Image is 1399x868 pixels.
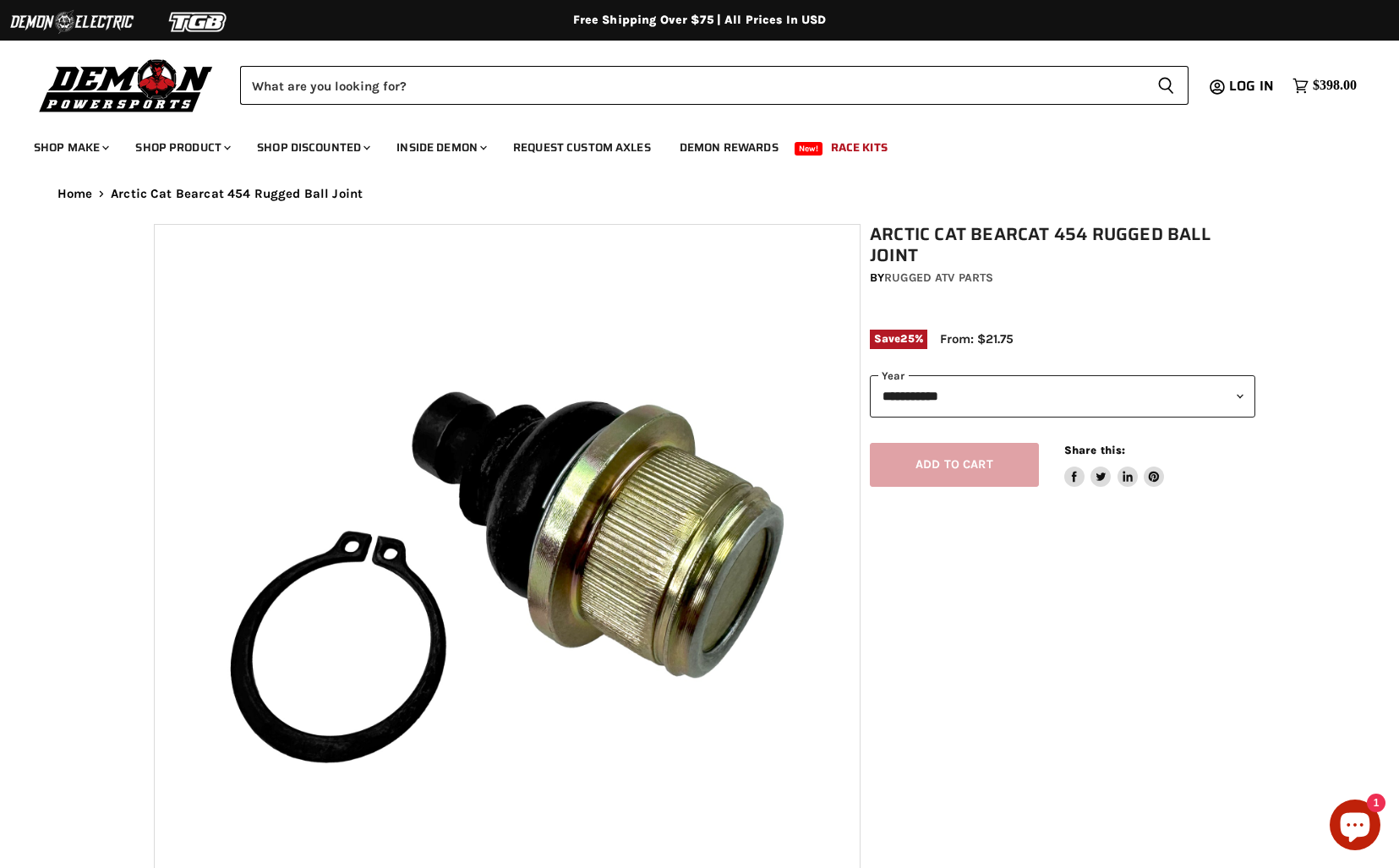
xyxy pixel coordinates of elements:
[384,130,497,165] a: Inside Demon
[34,55,219,115] img: Demon Powersports
[884,270,993,285] a: Rugged ATV Parts
[8,6,135,38] img: Demon Electric Logo 2
[1313,78,1357,94] span: $398.00
[940,331,1014,347] span: From: $21.75
[870,330,927,348] span: Save %
[135,6,262,38] img: TGB Logo 2
[24,13,1376,28] div: Free Shipping Over $75 | All Prices In USD
[21,130,119,165] a: Shop Make
[500,130,664,165] a: Request Custom Axles
[818,130,900,165] a: Race Kits
[21,123,1353,165] ul: Main menu
[870,375,1255,417] select: year
[240,66,1144,105] input: Search
[1064,444,1125,456] span: Share this:
[1064,443,1165,488] aside: Share this:
[1144,66,1189,105] button: Search
[240,66,1189,105] form: Product
[667,130,791,165] a: Demon Rewards
[1325,800,1385,854] inbox-online-store-chat: Shopify online store chat
[24,187,1376,201] nav: Breadcrumbs
[1229,75,1274,96] span: Log in
[870,224,1255,266] h1: Arctic Cat Bearcat 454 Rugged Ball Joint
[1284,74,1365,98] a: $398.00
[123,130,241,165] a: Shop Product
[870,269,1255,287] div: by
[111,187,363,201] span: Arctic Cat Bearcat 454 Rugged Ball Joint
[1221,79,1284,94] a: Log in
[900,332,914,345] span: 25
[244,130,380,165] a: Shop Discounted
[795,142,823,156] span: New!
[57,187,93,201] a: Home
